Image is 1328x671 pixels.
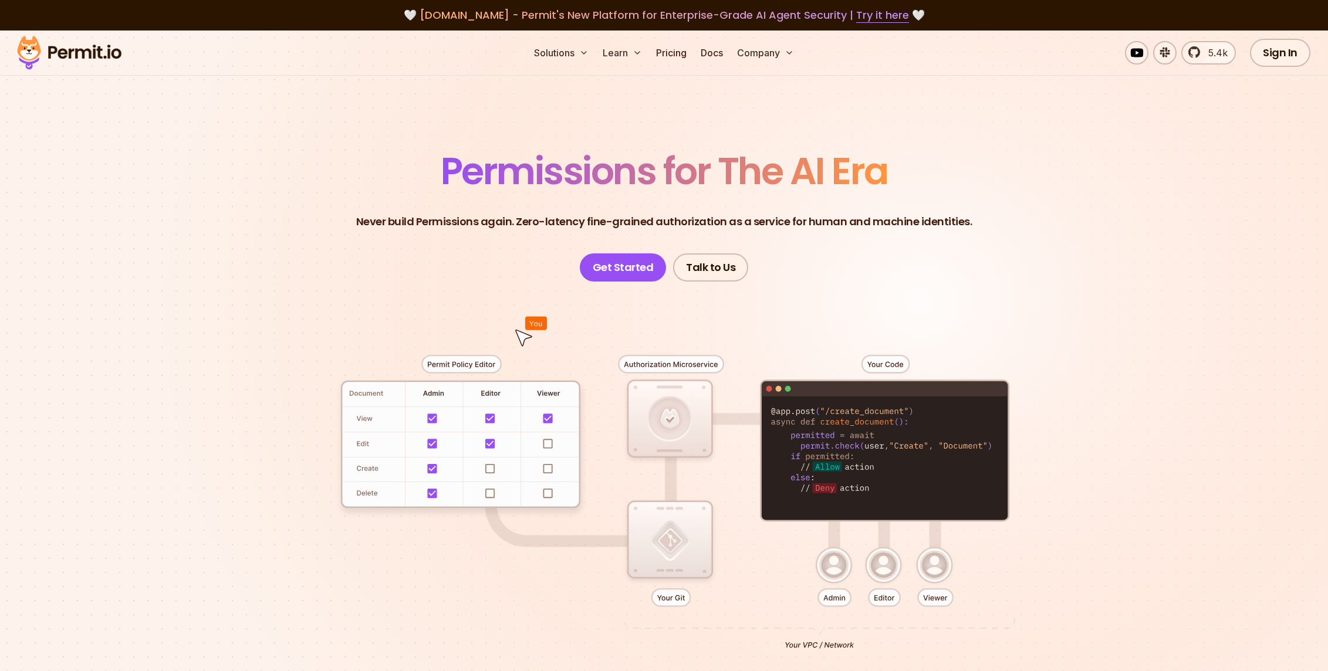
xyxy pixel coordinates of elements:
span: Permissions for The AI Era [441,145,888,197]
a: Pricing [651,41,691,65]
button: Solutions [529,41,593,65]
button: Learn [598,41,647,65]
a: 5.4k [1181,41,1236,65]
p: Never build Permissions again. Zero-latency fine-grained authorization as a service for human and... [356,213,972,230]
button: Company [732,41,799,65]
div: 🤍 🤍 [28,7,1300,23]
a: Talk to Us [673,253,748,282]
span: [DOMAIN_NAME] - Permit's New Platform for Enterprise-Grade AI Agent Security | [420,8,909,22]
a: Docs [696,41,728,65]
a: Sign In [1250,39,1310,67]
span: 5.4k [1201,46,1228,60]
a: Try it here [856,8,909,23]
img: Permit logo [12,33,127,73]
a: Get Started [580,253,667,282]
